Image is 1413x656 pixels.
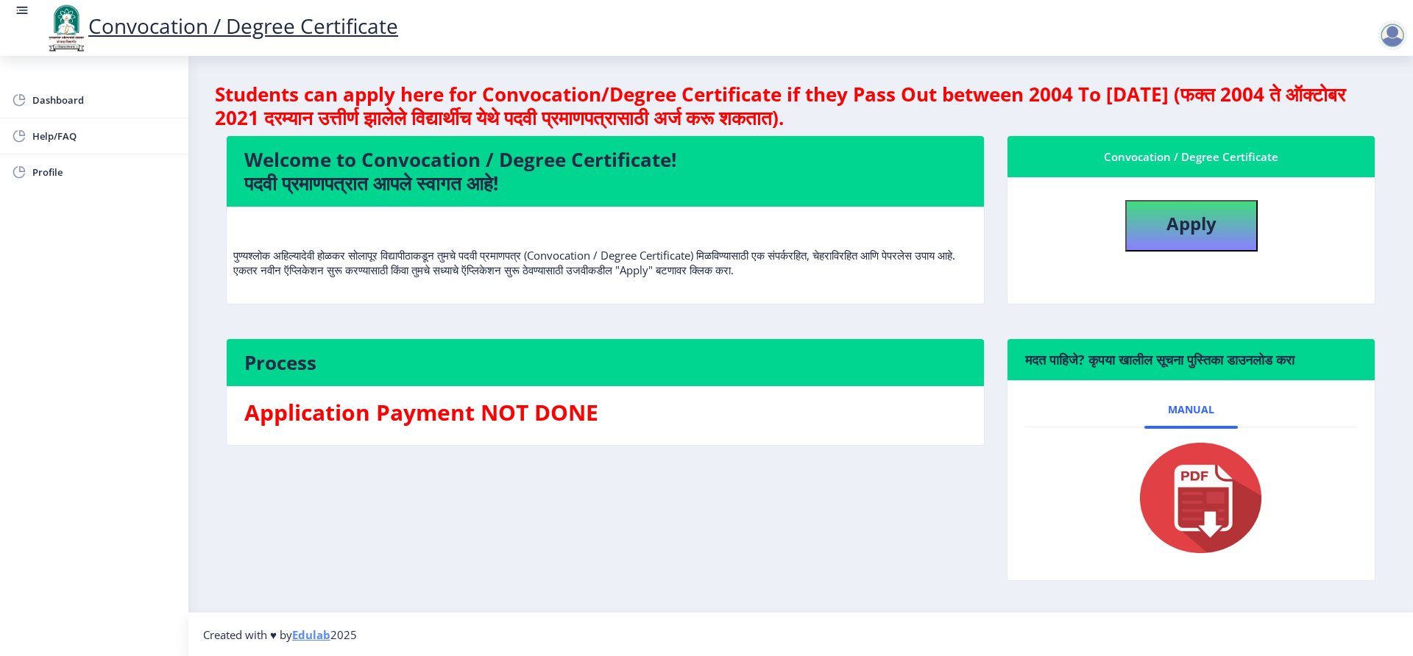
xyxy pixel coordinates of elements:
[1125,200,1258,252] button: Apply
[1025,351,1357,368] h6: मदत पाहिजे? कृपया खालील सूचना पुस्तिका डाउनलोड करा
[233,218,977,277] p: पुण्यश्लोक अहिल्यादेवी होळकर सोलापूर विद्यापीठाकडून तुमचे पदवी प्रमाणपत्र (Convocation / Degree C...
[32,163,177,181] span: Profile
[244,148,966,195] h4: Welcome to Convocation / Degree Certificate! पदवी प्रमाणपत्रात आपले स्वागत आहे!
[44,12,398,40] a: Convocation / Degree Certificate
[1144,392,1238,427] a: Manual
[244,351,966,374] h4: Process
[44,3,88,53] img: logo
[215,82,1387,129] h4: Students can apply here for Convocation/Degree Certificate if they Pass Out between 2004 To [DATE...
[32,91,177,109] span: Dashboard
[203,627,357,642] span: Created with ♥ by 2025
[1118,439,1265,557] img: pdf.png
[1168,404,1214,416] span: Manual
[1166,211,1217,235] b: Apply
[1025,148,1357,165] div: Convocation / Degree Certificate
[32,127,177,145] span: Help/FAQ
[244,398,966,427] h3: Application Payment NOT DONE
[292,627,330,642] a: Edulab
